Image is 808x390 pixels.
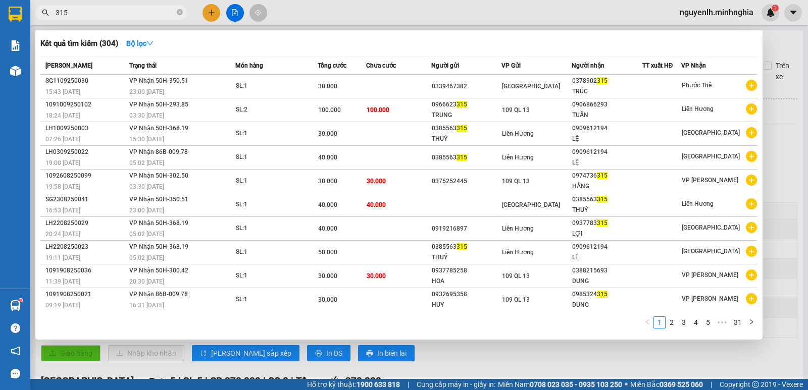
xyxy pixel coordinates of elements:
[45,123,126,134] div: LH1009250003
[432,300,501,310] div: HUY
[432,224,501,234] div: 0919216897
[129,88,164,95] span: 23:00 [DATE]
[682,177,738,184] span: VP [PERSON_NAME]
[690,316,702,328] li: 4
[129,125,188,132] span: VP Nhận 50H-368.19
[129,183,164,190] span: 03:30 [DATE]
[745,316,757,328] button: right
[10,300,21,311] img: warehouse-icon
[746,246,757,257] span: plus-circle
[597,291,608,298] span: 315
[318,296,337,303] span: 30.000
[502,83,560,90] span: [GEOGRAPHIC_DATA]
[118,35,162,51] button: Bộ lọcdown
[681,62,706,69] span: VP Nhận
[9,7,22,22] img: logo-vxr
[236,176,312,187] div: SL: 1
[502,225,534,232] span: Liên Hương
[666,317,677,328] a: 2
[45,265,126,276] div: 1091908250036
[746,198,757,209] span: plus-circle
[572,194,641,205] div: 0385563
[572,171,641,181] div: 0974736
[45,136,80,143] span: 07:26 [DATE]
[746,222,757,233] span: plus-circle
[129,136,164,143] span: 15:30 [DATE]
[45,207,80,214] span: 16:53 [DATE]
[457,101,467,108] span: 315
[45,88,80,95] span: 15:43 [DATE]
[746,80,757,91] span: plus-circle
[432,176,501,187] div: 0375252445
[318,272,337,280] span: 30.000
[746,269,757,281] span: plus-circle
[745,316,757,328] li: Next Page
[572,134,641,144] div: LỆ
[129,219,188,227] span: VP Nhận 50H-368.19
[432,289,501,300] div: 0932695358
[641,316,653,328] button: left
[572,229,641,239] div: LỢI
[318,83,337,90] span: 30.000
[432,123,501,134] div: 0385563
[129,278,164,285] span: 20:30 [DATE]
[177,9,183,15] span: close-circle
[572,110,641,121] div: TUẤN
[502,201,560,208] span: [GEOGRAPHIC_DATA]
[597,172,608,179] span: 315
[19,299,22,302] sup: 1
[682,153,740,160] span: [GEOGRAPHIC_DATA]
[572,147,641,157] div: 0909612194
[45,278,80,285] span: 11:39 [DATE]
[642,62,673,69] span: TT xuất HĐ
[502,272,530,280] span: 109 QL 13
[45,112,80,119] span: 18:24 [DATE]
[129,159,164,166] span: 05:02 [DATE]
[572,300,641,310] div: DUNG
[129,231,164,238] span: 05:02 [DATE]
[45,289,126,300] div: 1091908250021
[502,130,534,137] span: Liên Hương
[746,175,757,186] span: plus-circle
[501,62,521,69] span: VP Gửi
[318,178,337,185] span: 30.000
[129,267,188,274] span: VP Nhận 50H-300.42
[731,317,745,328] a: 31
[45,183,80,190] span: 19:58 [DATE]
[572,252,641,263] div: LỆ
[318,201,337,208] span: 40.000
[572,181,641,192] div: HẰNG
[129,112,164,119] span: 03:30 [DATE]
[702,316,714,328] li: 5
[502,154,534,161] span: Liên Hương
[129,254,164,261] span: 05:02 [DATE]
[572,265,641,276] div: 0388215693
[572,62,604,69] span: Người nhận
[748,319,754,325] span: right
[45,302,80,309] span: 09:19 [DATE]
[682,295,738,302] span: VP [PERSON_NAME]
[572,157,641,168] div: LỆ
[129,62,157,69] span: Trạng thái
[572,289,641,300] div: 0985324
[236,128,312,139] div: SL: 1
[367,201,386,208] span: 40.000
[129,207,164,214] span: 23:00 [DATE]
[236,247,312,258] div: SL: 1
[236,152,312,163] div: SL: 1
[45,147,126,157] div: LH0309250022
[177,8,183,18] span: close-circle
[644,319,650,325] span: left
[714,316,730,328] li: Next 5 Pages
[236,199,312,210] div: SL: 1
[746,151,757,162] span: plus-circle
[236,294,312,305] div: SL: 1
[682,200,714,207] span: Liên Hương
[126,39,154,47] strong: Bộ lọc
[45,62,92,69] span: [PERSON_NAME]
[11,369,20,378] span: message
[682,271,738,278] span: VP [PERSON_NAME]
[366,62,396,69] span: Chưa cước
[682,224,740,231] span: [GEOGRAPHIC_DATA]
[572,76,641,86] div: 0378902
